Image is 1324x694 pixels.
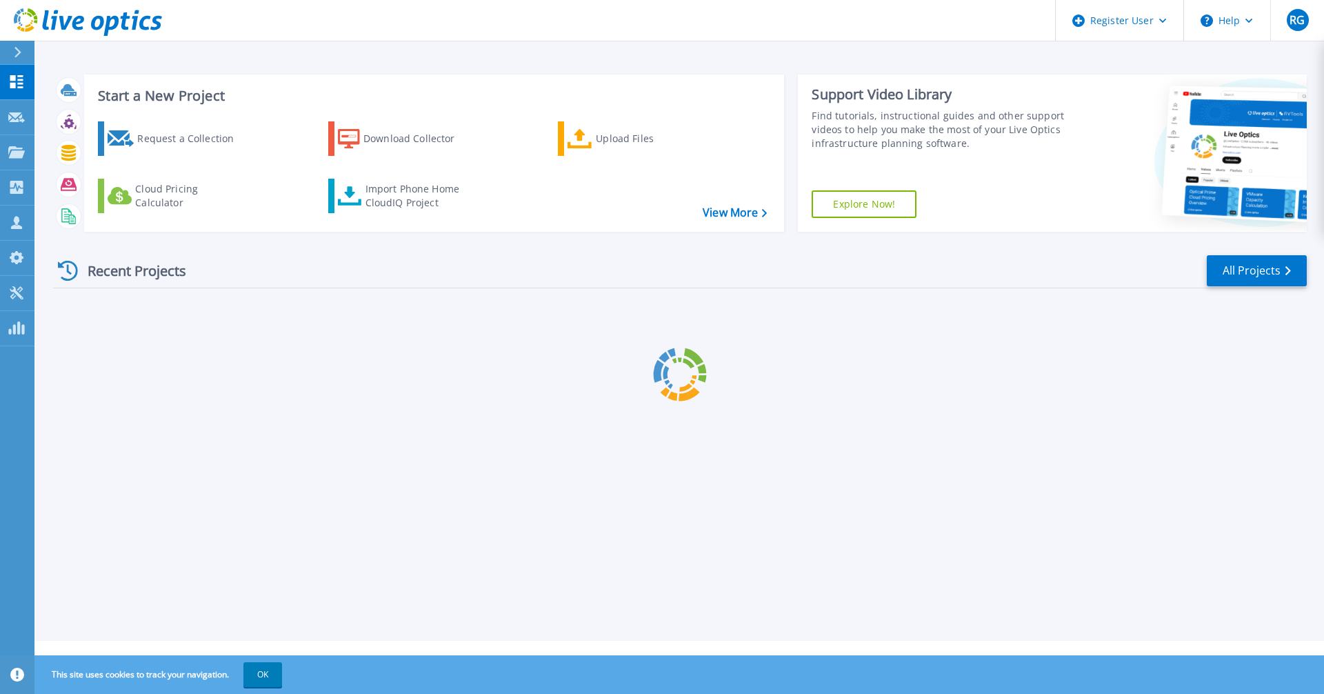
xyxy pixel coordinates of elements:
a: Request a Collection [98,121,252,156]
a: Download Collector [328,121,482,156]
div: Find tutorials, instructional guides and other support videos to help you make the most of your L... [812,109,1071,150]
div: Download Collector [363,125,474,152]
a: All Projects [1207,255,1307,286]
button: OK [243,662,282,687]
a: Explore Now! [812,190,916,218]
div: Cloud Pricing Calculator [135,182,245,210]
div: Request a Collection [137,125,248,152]
div: Recent Projects [53,254,205,288]
div: Upload Files [596,125,706,152]
a: Cloud Pricing Calculator [98,179,252,213]
div: Support Video Library [812,86,1071,103]
h3: Start a New Project [98,88,767,103]
a: View More [703,206,767,219]
span: RG [1290,14,1305,26]
div: Import Phone Home CloudIQ Project [365,182,473,210]
a: Upload Files [558,121,712,156]
span: This site uses cookies to track your navigation. [38,662,282,687]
